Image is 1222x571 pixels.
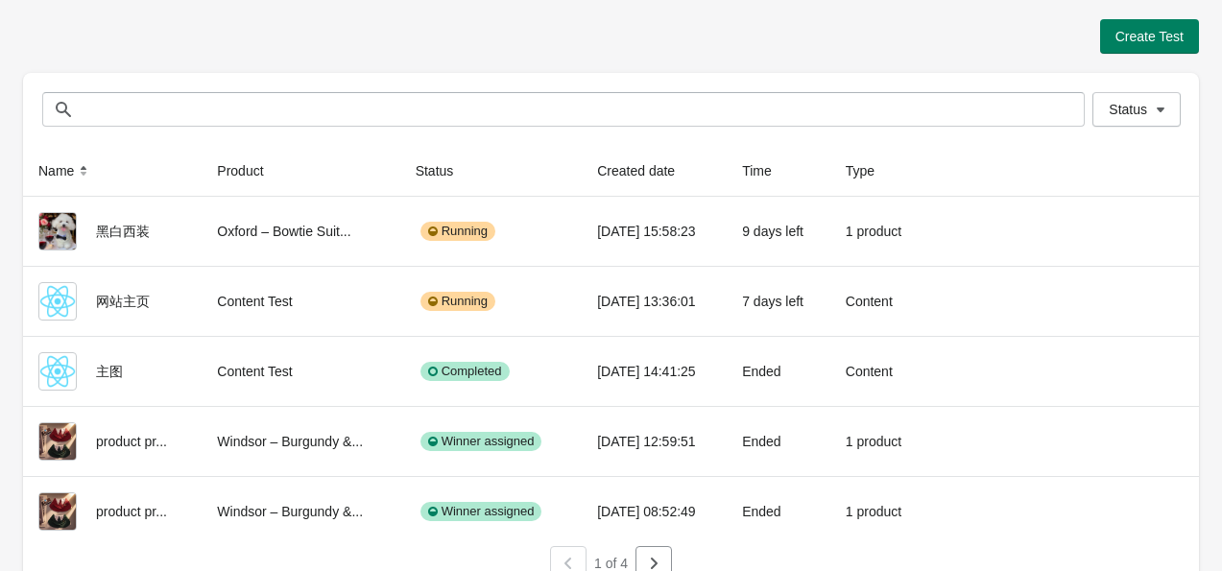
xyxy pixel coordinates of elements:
div: Ended [742,352,815,391]
div: 1 product [846,492,912,531]
div: [DATE] 13:36:01 [597,282,711,321]
button: Product [209,154,290,188]
div: Content [846,282,912,321]
span: 1 of 4 [594,556,628,571]
div: Ended [742,422,815,461]
div: Winner assigned [420,502,542,521]
div: Windsor – Burgundy &... [217,492,384,531]
div: Windsor – Burgundy &... [217,422,384,461]
div: product pr... [38,492,186,531]
button: Name [31,154,101,188]
div: Content Test [217,352,384,391]
div: [DATE] 14:41:25 [597,352,711,391]
div: product pr... [38,422,186,461]
div: Content Test [217,282,384,321]
div: 主图 [38,352,186,391]
div: 7 days left [742,282,815,321]
span: Status [1109,102,1147,117]
button: Status [408,154,481,188]
button: Status [1092,92,1181,127]
div: Ended [742,492,815,531]
div: Completed [420,362,510,381]
div: [DATE] 08:52:49 [597,492,711,531]
div: Winner assigned [420,432,542,451]
div: Oxford – Bowtie Suit... [217,212,384,250]
div: Running [420,292,495,311]
div: 1 product [846,212,912,250]
button: Create Test [1100,19,1199,54]
span: Create Test [1115,29,1184,44]
div: [DATE] 12:59:51 [597,422,711,461]
div: 黑白西装 [38,212,186,250]
div: Content [846,352,912,391]
div: [DATE] 15:58:23 [597,212,711,250]
button: Created date [589,154,702,188]
div: 9 days left [742,212,815,250]
div: Running [420,222,495,241]
button: Type [838,154,901,188]
button: Time [734,154,799,188]
div: 网站主页 [38,282,186,321]
div: 1 product [846,422,912,461]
